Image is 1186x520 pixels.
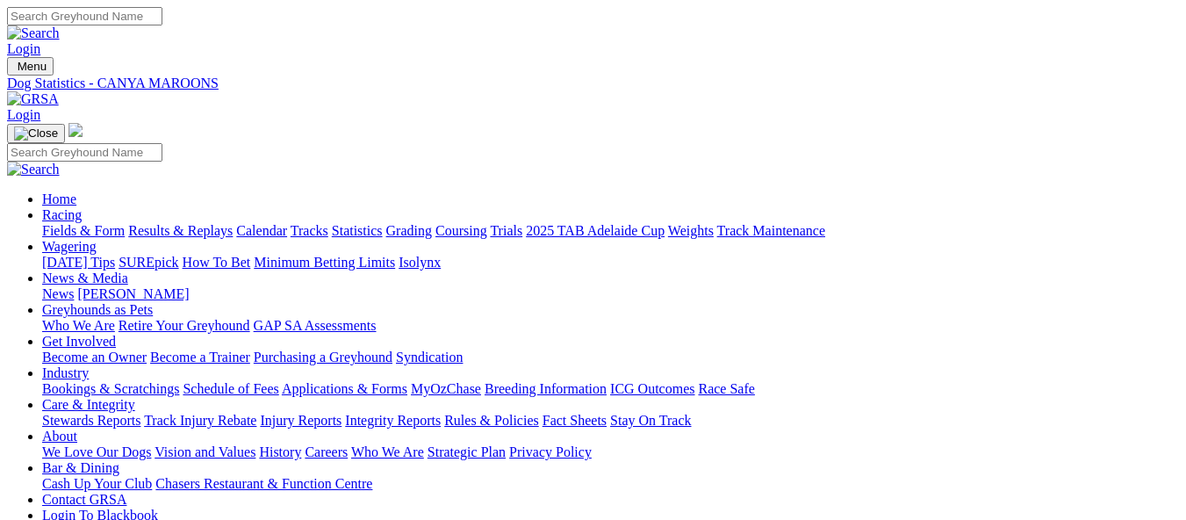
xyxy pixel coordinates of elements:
a: Get Involved [42,334,116,349]
a: History [259,444,301,459]
a: ICG Outcomes [610,381,694,396]
div: Industry [42,381,1179,397]
a: We Love Our Dogs [42,444,151,459]
a: [DATE] Tips [42,255,115,270]
a: Bar & Dining [42,460,119,475]
a: Fields & Form [42,223,125,238]
a: Fact Sheets [543,413,607,428]
a: Wagering [42,239,97,254]
a: About [42,429,77,444]
a: Integrity Reports [345,413,441,428]
a: Dog Statistics - CANYA MAROONS [7,76,1179,91]
a: Bookings & Scratchings [42,381,179,396]
span: Menu [18,60,47,73]
div: Get Involved [42,350,1179,365]
img: Close [14,126,58,141]
a: Minimum Betting Limits [254,255,395,270]
a: Care & Integrity [42,397,135,412]
a: Who We Are [42,318,115,333]
a: Track Injury Rebate [144,413,256,428]
a: Home [42,191,76,206]
a: Chasers Restaurant & Function Centre [155,476,372,491]
a: Contact GRSA [42,492,126,507]
a: SUREpick [119,255,178,270]
a: Calendar [236,223,287,238]
a: Weights [668,223,714,238]
a: Statistics [332,223,383,238]
a: News & Media [42,271,128,285]
a: Racing [42,207,82,222]
a: Cash Up Your Club [42,476,152,491]
div: Wagering [42,255,1179,271]
div: Greyhounds as Pets [42,318,1179,334]
img: Search [7,25,60,41]
div: Care & Integrity [42,413,1179,429]
a: Vision and Values [155,444,255,459]
div: About [42,444,1179,460]
a: Greyhounds as Pets [42,302,153,317]
a: Track Maintenance [717,223,825,238]
div: Racing [42,223,1179,239]
a: 2025 TAB Adelaide Cup [526,223,665,238]
a: Injury Reports [260,413,341,428]
a: Tracks [291,223,328,238]
a: Strategic Plan [428,444,506,459]
a: How To Bet [183,255,251,270]
a: Privacy Policy [509,444,592,459]
a: Trials [490,223,522,238]
a: Become an Owner [42,350,147,365]
button: Toggle navigation [7,57,54,76]
a: Who We Are [351,444,424,459]
a: Schedule of Fees [183,381,278,396]
input: Search [7,143,162,162]
a: Results & Replays [128,223,233,238]
a: Login [7,107,40,122]
a: Grading [386,223,432,238]
a: Stewards Reports [42,413,140,428]
button: Toggle navigation [7,124,65,143]
div: News & Media [42,286,1179,302]
a: MyOzChase [411,381,481,396]
a: [PERSON_NAME] [77,286,189,301]
a: Rules & Policies [444,413,539,428]
a: Breeding Information [485,381,607,396]
a: Login [7,41,40,56]
a: Applications & Forms [282,381,407,396]
a: Syndication [396,350,463,365]
a: Industry [42,365,89,380]
a: Retire Your Greyhound [119,318,250,333]
img: logo-grsa-white.png [68,123,83,137]
a: News [42,286,74,301]
a: Careers [305,444,348,459]
a: Stay On Track [610,413,691,428]
a: GAP SA Assessments [254,318,377,333]
div: Bar & Dining [42,476,1179,492]
a: Become a Trainer [150,350,250,365]
a: Purchasing a Greyhound [254,350,392,365]
a: Race Safe [698,381,754,396]
img: GRSA [7,91,59,107]
a: Isolynx [399,255,441,270]
input: Search [7,7,162,25]
a: Coursing [435,223,487,238]
img: Search [7,162,60,177]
